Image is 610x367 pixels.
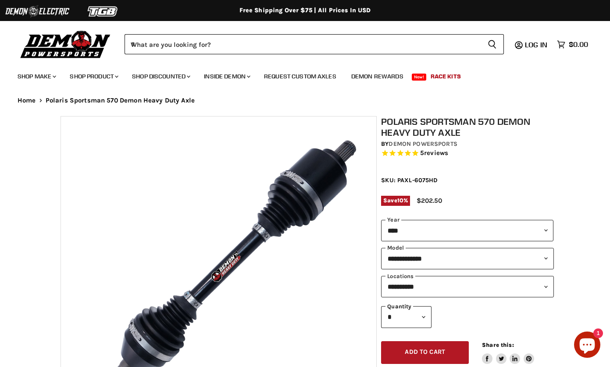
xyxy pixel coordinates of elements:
[257,67,343,85] a: Request Custom Axles
[417,197,442,205] span: $202.50
[125,34,481,54] input: When autocomplete results are available use up and down arrows to review and enter to select
[405,348,445,356] span: Add to cart
[70,3,136,20] img: TGB Logo 2
[381,220,553,241] select: year
[381,248,553,269] select: modal-name
[197,67,256,85] a: Inside Demon
[521,41,553,49] a: Log in
[125,34,504,54] form: Product
[381,176,553,185] div: SKU: PAXL-6075HD
[345,67,410,85] a: Demon Rewards
[389,140,457,148] a: Demon Powersports
[18,28,114,60] img: Demon Powersports
[4,3,70,20] img: Demon Electric Logo 2
[63,67,124,85] a: Shop Product
[381,116,553,138] h1: Polaris Sportsman 570 Demon Heavy Duty Axle
[46,97,195,104] span: Polaris Sportsman 570 Demon Heavy Duty Axle
[125,67,196,85] a: Shop Discounted
[381,276,553,297] select: keys
[11,64,586,85] ul: Main menu
[482,342,514,348] span: Share this:
[397,197,403,204] span: 10
[525,40,547,49] span: Log in
[412,74,427,81] span: New!
[482,341,534,364] aside: Share this:
[553,38,592,51] a: $0.00
[11,67,61,85] a: Shop Make
[381,139,553,149] div: by
[381,196,410,205] span: Save %
[381,341,469,364] button: Add to cart
[381,306,432,328] select: Quantity
[381,149,553,158] span: Rated 5.0 out of 5 stars 5 reviews
[569,40,588,49] span: $0.00
[420,149,448,157] span: 5 reviews
[571,332,603,360] inbox-online-store-chat: Shopify online store chat
[481,34,504,54] button: Search
[18,97,36,104] a: Home
[424,67,467,85] a: Race Kits
[424,149,448,157] span: reviews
